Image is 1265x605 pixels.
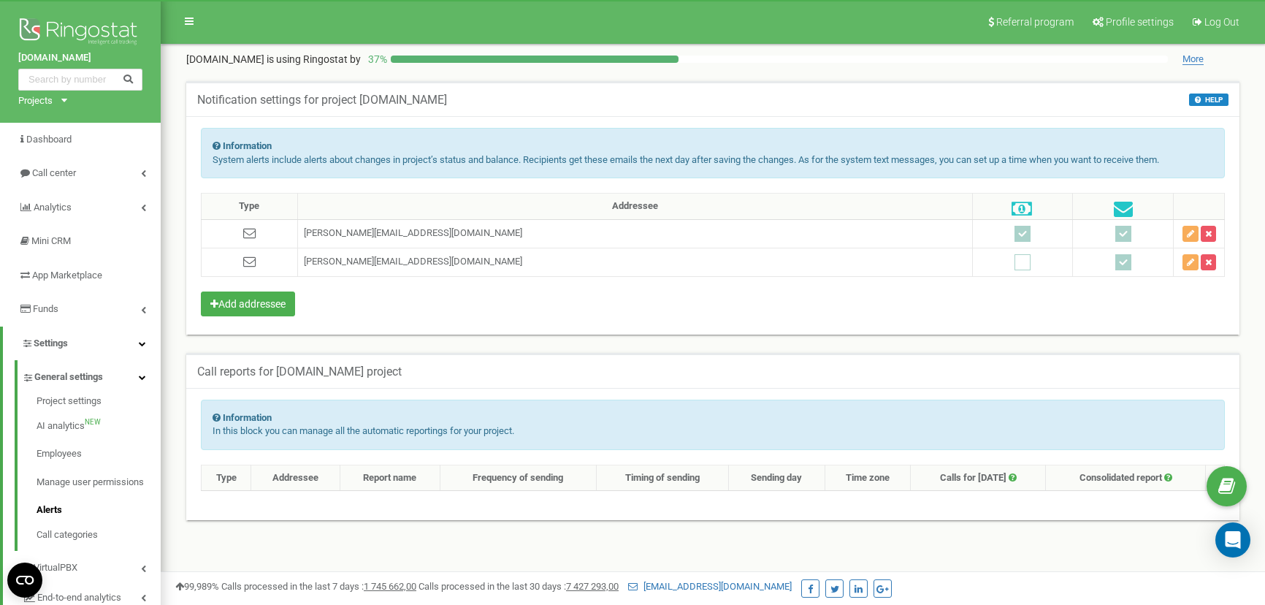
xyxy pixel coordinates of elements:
[7,563,42,598] button: Open CMP widget
[297,248,972,276] td: [PERSON_NAME][EMAIL_ADDRESS][DOMAIN_NAME]
[18,51,142,65] a: [DOMAIN_NAME]
[213,425,1213,438] p: In this block you can manage all the automatic reportings for your project.
[197,365,402,378] h5: Сall reports for [DOMAIN_NAME] project
[213,153,1213,167] p: System alerts include alerts about changes in project’s status and balance. Recipients get these ...
[825,465,910,491] th: Time zone
[297,194,972,220] th: Addressee
[221,581,416,592] span: Calls processed in the last 7 days :
[34,338,68,349] span: Settings
[1106,16,1174,28] span: Profile settings
[596,465,728,491] th: Timing of sending
[1182,53,1204,65] span: More
[1189,94,1228,106] button: HELP
[37,468,161,497] a: Manage user permissions
[18,15,142,51] img: Ringostat logo
[186,52,361,66] p: [DOMAIN_NAME]
[566,581,619,592] u: 7 427 293,00
[267,53,361,65] span: is using Ringostat by
[32,167,76,178] span: Call center
[628,581,792,592] a: [EMAIL_ADDRESS][DOMAIN_NAME]
[32,270,102,281] span: App Marketplace
[1215,522,1250,558] div: Open Intercom Messenger
[37,525,161,542] a: Call categories
[197,94,447,107] h5: Notification settings for project [DOMAIN_NAME]
[340,465,440,491] th: Report name
[996,16,1074,28] span: Referral program
[3,327,161,361] a: Settings
[1046,465,1206,491] th: Consolidated report
[175,581,219,592] span: 99,989%
[223,140,272,151] strong: Information
[201,292,295,316] button: Add addressee
[37,412,161,441] a: AI analyticsNEW
[22,552,161,582] a: VirtualPBX
[18,94,53,108] div: Projects
[361,52,391,66] p: 37 %
[34,370,103,384] span: General settings
[440,465,596,491] th: Frequency of sending
[251,465,340,491] th: Addressee
[18,69,142,91] input: Search by number
[910,465,1045,491] th: Calls for [DATE]
[34,202,72,213] span: Analytics
[37,591,121,605] span: End-to-end analytics
[728,465,825,491] th: Sending day
[297,219,972,248] td: [PERSON_NAME][EMAIL_ADDRESS][DOMAIN_NAME]
[419,581,619,592] span: Calls processed in the last 30 days :
[22,360,161,390] a: General settings
[37,395,161,413] a: Project settings
[31,235,71,246] span: Mini CRM
[202,194,298,220] th: Type
[37,441,161,469] a: Employees
[37,497,161,525] a: Alerts
[33,303,58,314] span: Funds
[223,412,272,423] strong: Information
[364,581,416,592] u: 1 745 662,00
[1204,16,1239,28] span: Log Out
[202,465,251,491] th: Type
[26,134,72,145] span: Dashboard
[34,562,77,576] span: VirtualPBX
